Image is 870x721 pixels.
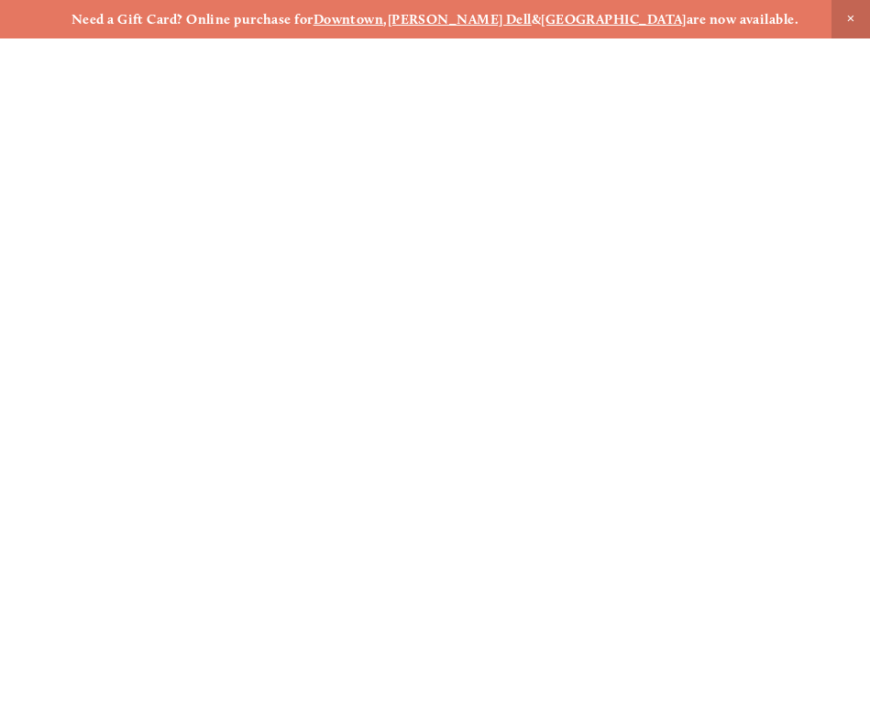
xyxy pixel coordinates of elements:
strong: Need a Gift Card? Online purchase for [72,11,314,27]
a: [GEOGRAPHIC_DATA] [541,11,687,27]
strong: are now available. [687,11,798,27]
a: Downtown [314,11,384,27]
strong: , [383,11,387,27]
strong: & [532,11,541,27]
a: [PERSON_NAME] Dell [388,11,532,27]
